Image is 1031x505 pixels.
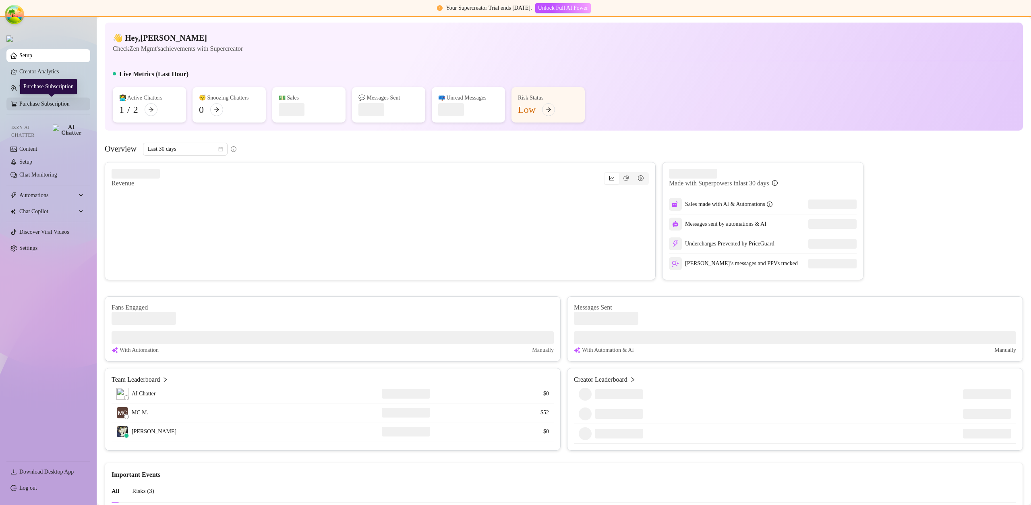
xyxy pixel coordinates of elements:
[199,103,204,116] div: 0
[119,94,180,102] div: 👩‍💻 Active Chatters
[532,346,554,355] article: Manually
[470,409,549,417] article: $52
[20,79,77,94] div: Purchase Subscription
[112,463,1016,480] div: Important Events
[19,229,69,235] a: Discover Viral Videos
[672,201,679,208] img: svg%3e
[279,94,339,102] div: 💵 Sales
[669,218,766,231] div: Messages sent by automations & AI
[231,146,236,152] span: info-circle
[133,103,138,116] div: 2
[19,245,37,251] a: Settings
[19,52,32,58] a: Setup
[112,346,118,355] img: svg%3e
[19,98,84,110] a: Purchase Subscription
[19,485,37,491] a: Log out
[19,172,57,178] a: Chat Monitoring
[10,469,17,475] span: download
[11,124,50,139] span: Izzy AI Chatter
[19,469,74,475] span: Download Desktop App
[446,5,532,11] span: Your Supercreator Trial ends [DATE].
[132,389,155,398] span: AI Chatter
[630,375,636,384] span: right
[53,125,84,136] img: AI Chatter
[518,94,578,102] div: Risk Status
[19,85,54,91] a: Team Analytics
[19,189,77,202] span: Automations
[358,94,419,102] div: 💬 Messages Sent
[672,221,679,227] img: svg%3e
[437,5,443,11] span: exclamation-circle
[132,488,154,494] span: Risks ( 3 )
[767,202,772,207] span: info-circle
[470,390,549,398] article: $0
[148,143,223,155] span: Last 30 days
[117,426,128,437] img: halie bryant
[669,237,774,250] div: Undercharges Prevented by PriceGuard
[604,172,649,185] div: segmented control
[6,6,23,23] button: Open Tanstack query devtools
[113,44,243,54] article: Check Zen Mgmt's achievements with Supercreator
[119,103,124,116] div: 1
[672,260,679,267] img: svg%3e
[535,5,591,11] a: Unlock Full AI Power
[609,175,615,181] span: line-chart
[685,200,772,209] div: Sales made with AI & Automations
[772,180,778,186] span: info-circle
[117,407,128,418] img: MC Manuellah
[582,346,634,355] article: With Automation & AI
[113,32,243,44] h4: 👋 Hey, [PERSON_NAME]
[574,375,627,384] article: Creator Leaderboard
[19,159,32,165] a: Setup
[669,257,798,270] div: [PERSON_NAME]’s messages and PPVs tracked
[669,179,769,188] article: Made with Superpowers in last 30 days
[574,346,580,355] img: svg%3e
[10,209,16,214] img: Chat Copilot
[105,143,137,155] article: Overview
[116,388,128,400] img: izzy-ai-chatter-avatar.svg
[112,375,160,384] article: Team Leaderboard
[162,375,168,384] span: right
[112,488,119,494] span: All
[623,175,629,181] span: pie-chart
[470,428,549,436] article: $0
[199,94,259,102] div: 😴 Snoozing Chatters
[638,175,644,181] span: dollar-circle
[994,346,1016,355] article: Manually
[112,303,554,312] article: Fans Engaged
[120,346,159,355] article: With Automation
[10,192,17,199] span: thunderbolt
[538,5,588,11] span: Unlock Full AI Power
[119,69,188,79] h5: Live Metrics (Last Hour)
[19,205,77,218] span: Chat Copilot
[546,107,551,112] span: arrow-right
[112,179,160,188] article: Revenue
[132,408,148,417] span: MC M.
[535,3,591,13] button: Unlock Full AI Power
[438,94,499,102] div: 📪 Unread Messages
[19,146,37,152] a: Content
[218,147,223,152] span: calendar
[148,107,154,112] span: arrow-right
[19,65,84,78] a: Creator Analytics
[6,35,13,42] img: logo.svg
[574,303,1016,312] article: Messages Sent
[672,240,679,247] img: svg%3e
[214,107,219,112] span: arrow-right
[132,427,176,436] span: [PERSON_NAME]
